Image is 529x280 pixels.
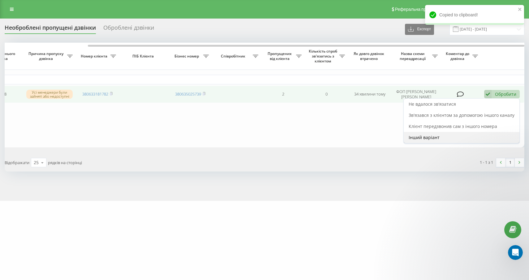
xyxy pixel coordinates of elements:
[175,91,201,97] a: 380635025739
[518,7,522,13] button: close
[348,86,391,103] td: 34 хвилини тому
[395,7,441,12] span: Реферальна програма
[409,101,456,107] span: Не вдалося зв'язатися
[505,158,515,167] a: 1
[425,5,524,25] div: Copied to clipboard!
[391,86,441,103] td: ФОП [PERSON_NAME] [PERSON_NAME]
[353,51,386,61] span: Як довго дзвінок втрачено
[79,54,110,59] span: Номер клієнта
[444,51,472,61] span: Коментар до дзвінка
[480,159,493,165] div: 1 - 1 з 1
[405,24,434,35] button: Експорт
[5,160,29,165] span: Відображати
[308,49,339,63] span: Кількість спроб зв'язатись з клієнтом
[394,51,432,61] span: Назва схеми переадресації
[34,159,39,166] div: 25
[26,90,73,99] div: Усі менеджери були зайняті або недоступні
[409,123,497,129] span: Клієнт передзвонив сам з іншого номера
[5,24,96,34] div: Необроблені пропущені дзвінки
[103,24,154,34] div: Оброблені дзвінки
[82,91,108,97] a: 380633181782
[48,160,82,165] span: рядків на сторінці
[26,51,67,61] span: Причина пропуску дзвінка
[264,51,296,61] span: Пропущених від клієнта
[508,245,523,260] iframe: Intercom live chat
[409,112,514,118] span: Зв'язався з клієнтом за допомогою іншого каналу
[215,54,253,59] span: Співробітник
[409,134,440,140] span: Інший варіант
[124,54,163,59] span: ПІБ Клієнта
[305,86,348,103] td: 0
[495,91,516,97] div: Обробити
[261,86,305,103] td: 2
[172,54,203,59] span: Бізнес номер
